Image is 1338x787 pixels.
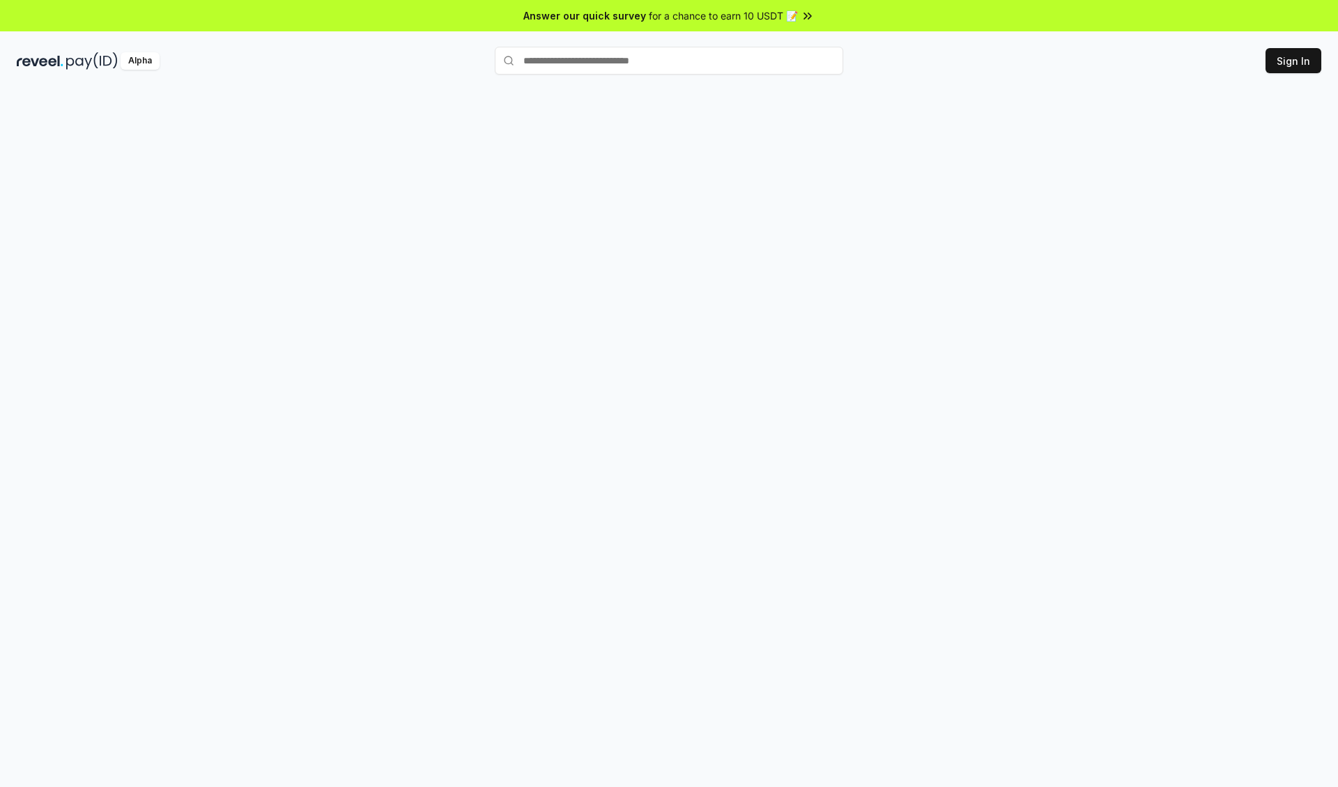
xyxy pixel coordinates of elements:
span: for a chance to earn 10 USDT 📝 [649,8,798,23]
span: Answer our quick survey [523,8,646,23]
div: Alpha [121,52,160,70]
img: pay_id [66,52,118,70]
button: Sign In [1266,48,1321,73]
img: reveel_dark [17,52,63,70]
